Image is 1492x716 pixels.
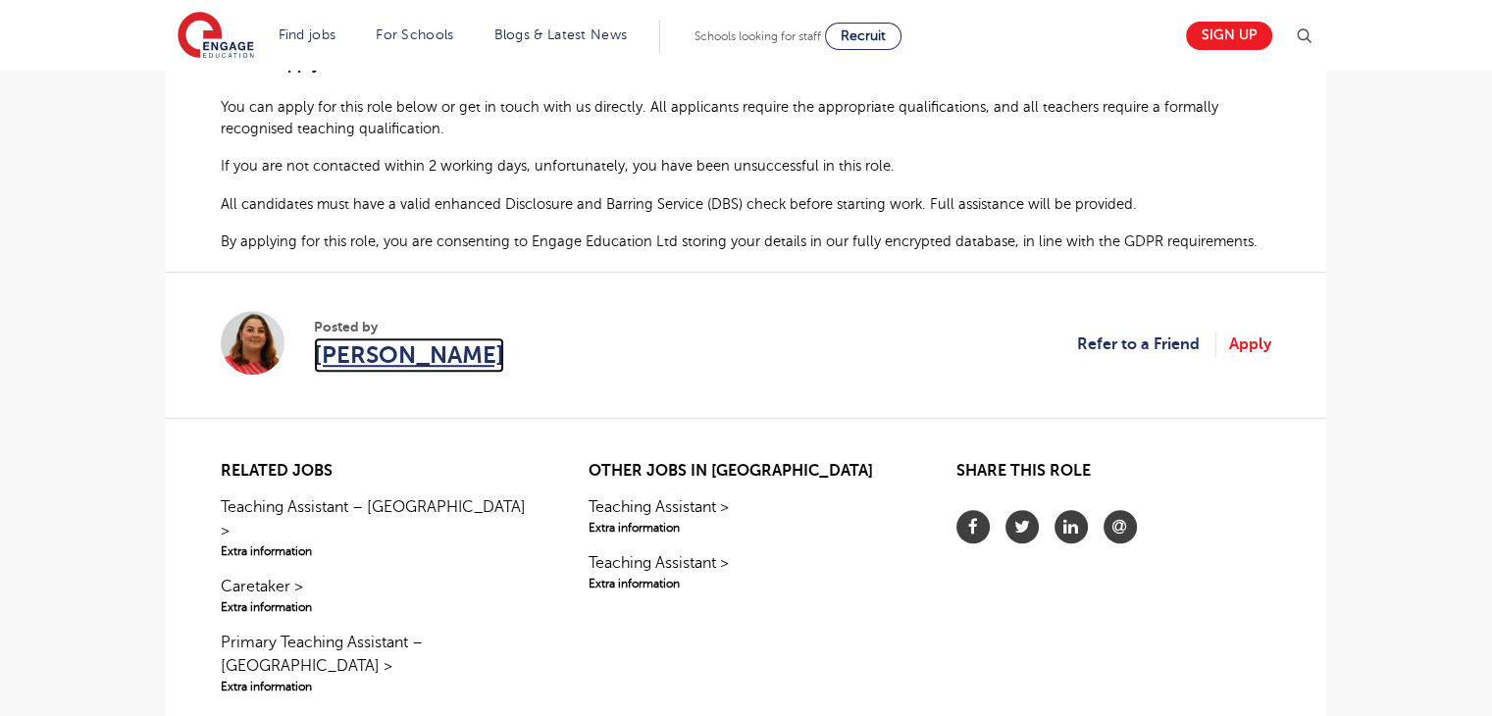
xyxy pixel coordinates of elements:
a: Caretaker >Extra information [221,575,536,616]
a: Recruit [825,23,901,50]
span: All candidates must have a valid enhanced Disclosure and Barring Service (DBS) check before start... [221,196,1137,212]
span: Extra information [221,678,536,695]
a: Teaching Assistant >Extra information [589,551,903,592]
h2: Related jobs [221,462,536,481]
a: Blogs & Latest News [494,27,628,42]
span: Recruit [841,28,886,43]
a: Primary Teaching Assistant – [GEOGRAPHIC_DATA] >Extra information [221,631,536,695]
span: Posted by [314,317,504,337]
a: Refer to a Friend [1077,332,1216,357]
a: Apply [1229,332,1271,357]
a: Find jobs [279,27,336,42]
span: Schools looking for staff [695,29,821,43]
span: Extra information [221,542,536,560]
h2: Share this role [956,462,1271,490]
a: Teaching Assistant – [GEOGRAPHIC_DATA] >Extra information [221,495,536,560]
a: [PERSON_NAME] [314,337,504,373]
h2: Other jobs in [GEOGRAPHIC_DATA] [589,462,903,481]
span: If you are not contacted within 2 working days, unfortunately, you have been unsuccessful in this... [221,158,895,174]
span: Extra information [589,519,903,537]
a: Teaching Assistant >Extra information [589,495,903,537]
img: Engage Education [178,12,254,61]
span: How to apply [221,56,320,74]
a: For Schools [376,27,453,42]
span: By applying for this role, you are consenting to Engage Education Ltd storing your details in our... [221,233,1258,249]
a: Sign up [1186,22,1272,50]
span: You can apply for this role below or get in touch with us directly. All applicants require the ap... [221,99,1218,136]
span: Extra information [589,575,903,592]
span: Extra information [221,598,536,616]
